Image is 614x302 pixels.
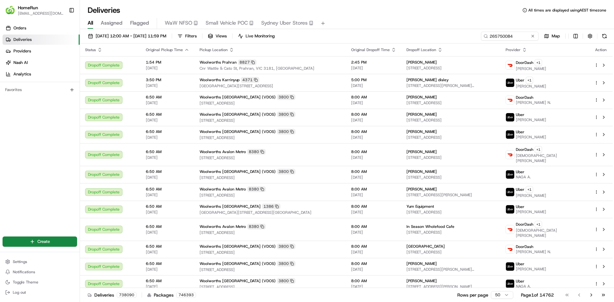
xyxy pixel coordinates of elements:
span: [STREET_ADDRESS] [406,100,495,105]
span: 8:00 AM [351,278,396,283]
span: Nash AI [13,60,28,66]
span: Notifications [13,269,35,275]
span: 8:00 AM [351,112,396,117]
span: 6:50 AM [146,169,189,174]
span: Flagged [130,19,149,27]
span: All times are displayed using AEST timezone [528,8,606,13]
span: Sydney Uber Stores [261,19,308,27]
span: 8:00 AM [351,224,396,229]
div: Page 1 of 14762 [521,292,554,298]
span: [PERSON_NAME] [406,112,437,117]
span: 6:50 AM [146,278,189,283]
span: [DEMOGRAPHIC_DATA][PERSON_NAME] [516,228,584,238]
span: [PERSON_NAME] [516,209,546,214]
button: +1 [535,59,542,66]
span: 8:00 AM [351,204,396,209]
span: [DATE] [351,118,396,123]
span: [DATE] [146,83,189,88]
span: 6:50 AM [146,112,189,117]
span: Filters [185,33,197,39]
span: [PERSON_NAME] [406,278,437,283]
span: Small Vehicle POC [206,19,248,27]
span: 6:50 AM [146,261,189,266]
span: [STREET_ADDRESS] [200,155,341,160]
span: [STREET_ADDRESS] [406,135,495,140]
span: [DATE] [351,267,396,272]
button: Map [541,32,563,41]
span: [STREET_ADDRESS] [406,230,495,235]
span: 5:00 PM [351,77,396,82]
span: 6:50 AM [146,224,189,229]
button: Create [3,236,77,247]
span: Uber [516,187,524,192]
span: [DEMOGRAPHIC_DATA][PERSON_NAME] [516,153,584,163]
span: [PERSON_NAME] [406,95,437,100]
a: Nash AI [3,58,80,68]
span: [PERSON_NAME] [516,117,546,122]
span: Woolworths Avalon Metro [200,224,246,229]
img: doordash_logo_v2.png [506,61,514,69]
span: [STREET_ADDRESS] [200,267,341,272]
div: 8827 [238,59,256,65]
span: [STREET_ADDRESS] [406,210,495,215]
span: 1:54 PM [146,60,189,65]
img: uber-new-logo.jpeg [506,262,514,271]
span: DoorDash [516,244,533,249]
div: 8380 [247,149,266,155]
img: uber-new-logo.jpeg [506,170,514,179]
a: Providers [3,46,80,56]
span: 6:50 AM [146,149,189,154]
span: [GEOGRAPHIC_DATA][STREET_ADDRESS][GEOGRAPHIC_DATA] [200,210,341,215]
span: [DATE] [146,118,189,123]
span: Uber [516,204,524,209]
span: DoorDash [516,147,533,152]
span: In Season Wholefood Cafe [406,224,454,229]
span: [DATE] [146,250,189,255]
span: [PERSON_NAME] [406,187,437,192]
span: 6:50 AM [146,244,189,249]
span: [DATE] 12:00 AM - [DATE] 11:59 PM [96,33,166,39]
span: [DATE] [351,192,396,197]
span: [STREET_ADDRESS] [406,66,495,71]
span: 8:00 AM [351,244,396,249]
span: [DATE] [146,155,189,160]
span: 8:00 AM [351,129,396,134]
span: [GEOGRAPHIC_DATA] [406,244,445,249]
div: 8380 [247,224,266,229]
span: [DATE] [146,210,189,215]
button: [DATE] 12:00 AM - [DATE] 11:59 PM [85,32,169,41]
span: Uber [516,169,524,174]
span: Provider [506,47,521,52]
button: [EMAIL_ADDRESS][DOMAIN_NAME] [18,11,64,16]
span: [STREET_ADDRESS] [200,118,341,123]
div: 3800 [277,169,295,174]
span: [STREET_ADDRESS] [200,284,341,290]
span: [PERSON_NAME] [516,84,546,89]
span: Uber [516,279,524,284]
div: 3800 [277,261,295,267]
div: Deliveries [88,292,137,298]
div: 4371 [241,77,259,83]
div: 1386 [262,204,280,209]
div: 746393 [176,292,196,298]
span: [PERSON_NAME] [406,60,437,65]
span: NAGA A. [516,284,531,289]
span: [PERSON_NAME] N. [516,249,551,254]
div: Packages [147,292,196,298]
span: Pickup Location [200,47,228,52]
span: [STREET_ADDRESS] [406,250,495,255]
span: Live Monitoring [246,33,275,39]
span: [DATE] [146,175,189,180]
h1: Deliveries [88,5,120,15]
span: Providers [13,48,31,54]
span: [DATE] [351,83,396,88]
span: WaW NFSO [165,19,192,27]
span: Deliveries [13,37,32,43]
a: Analytics [3,69,80,79]
button: Settings [3,257,77,266]
span: [GEOGRAPHIC_DATA][STREET_ADDRESS] [200,83,341,89]
button: +1 [526,186,533,193]
span: 2:45 PM [351,60,396,65]
span: DoorDash [516,95,533,100]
